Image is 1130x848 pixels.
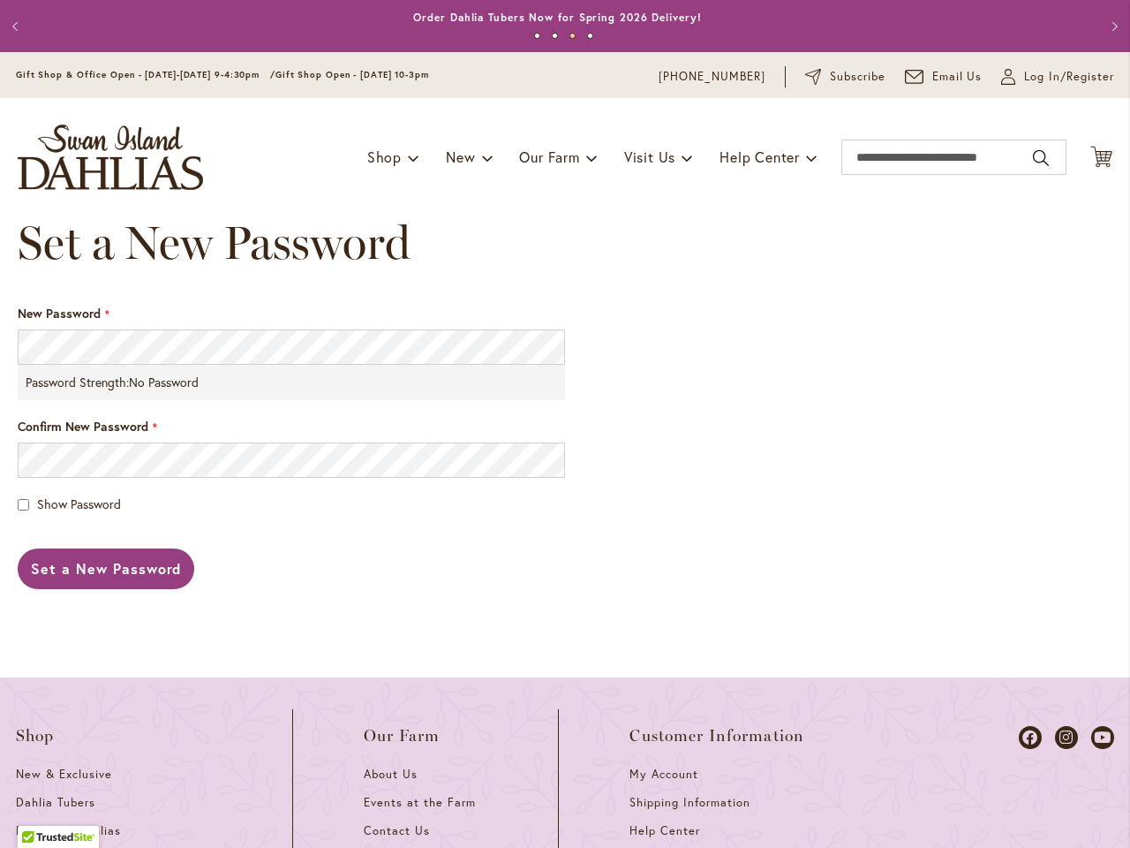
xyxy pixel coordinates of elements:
[659,68,765,86] a: [PHONE_NUMBER]
[18,215,411,270] span: Set a New Password
[552,33,558,39] button: 2 of 4
[367,148,402,166] span: Shop
[1055,726,1078,749] a: Dahlias on Instagram
[364,823,430,838] span: Contact Us
[446,148,475,166] span: New
[1001,68,1114,86] a: Log In/Register
[18,305,101,322] span: New Password
[569,33,576,39] button: 3 of 4
[805,68,885,86] a: Subscribe
[629,823,700,838] span: Help Center
[364,767,418,782] span: About Us
[905,68,983,86] a: Email Us
[719,148,800,166] span: Help Center
[16,69,275,80] span: Gift Shop & Office Open - [DATE]-[DATE] 9-4:30pm /
[18,418,148,435] span: Confirm New Password
[18,365,565,400] div: Password Strength:
[37,496,121,512] span: Show Password
[18,125,203,190] a: store logo
[629,795,750,810] span: Shipping Information
[31,559,181,578] span: Set a New Password
[519,148,579,166] span: Our Farm
[1095,9,1130,44] button: Next
[13,785,63,835] iframe: Launch Accessibility Center
[129,374,199,390] span: No Password
[18,549,194,589] button: Set a New Password
[413,11,701,24] a: Order Dahlia Tubers Now for Spring 2026 Delivery!
[16,823,121,838] span: Fresh Cut Dahlias
[1024,68,1114,86] span: Log In/Register
[364,727,440,745] span: Our Farm
[1091,726,1114,749] a: Dahlias on Youtube
[16,767,112,782] span: New & Exclusive
[830,68,885,86] span: Subscribe
[364,795,475,810] span: Events at the Farm
[629,727,804,745] span: Customer Information
[624,148,675,166] span: Visit Us
[587,33,593,39] button: 4 of 4
[16,727,55,745] span: Shop
[629,767,698,782] span: My Account
[534,33,540,39] button: 1 of 4
[1019,726,1042,749] a: Dahlias on Facebook
[932,68,983,86] span: Email Us
[275,69,429,80] span: Gift Shop Open - [DATE] 10-3pm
